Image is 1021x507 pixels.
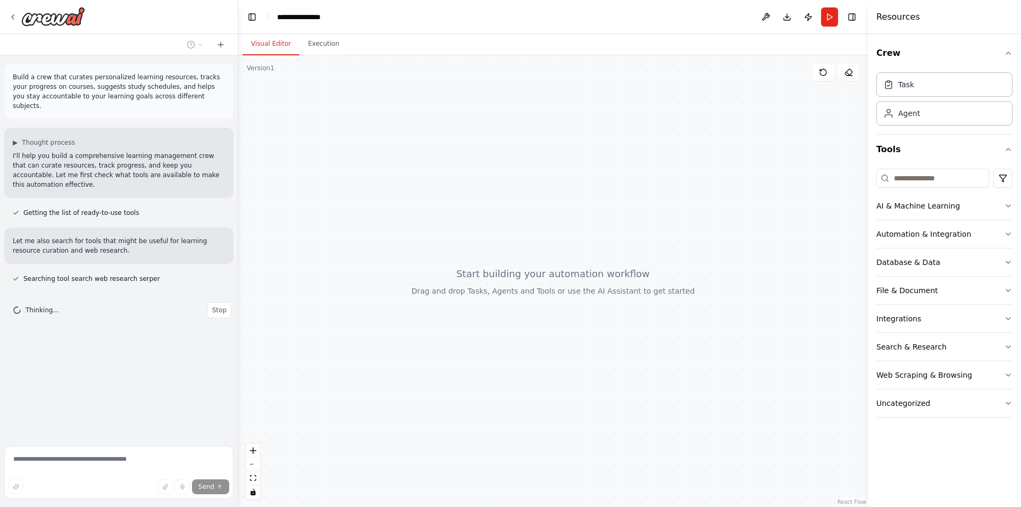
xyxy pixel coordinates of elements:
button: zoom out [246,458,260,471]
button: Send [192,479,229,494]
span: ▶ [13,138,18,147]
button: Web Scraping & Browsing [876,361,1012,389]
span: Searching tool search web research serper [23,275,160,283]
button: zoom in [246,444,260,458]
button: Upload files [158,479,173,494]
div: Tools [876,164,1012,426]
button: Switch to previous chat [182,38,208,51]
span: Send [198,483,214,491]
div: React Flow controls [246,444,260,499]
span: Stop [212,306,227,314]
p: Build a crew that curates personalized learning resources, tracks your progress on courses, sugge... [13,72,225,111]
div: Database & Data [876,257,940,268]
button: Hide left sidebar [245,10,260,24]
button: Database & Data [876,248,1012,276]
button: Tools [876,135,1012,164]
button: Start a new chat [212,38,229,51]
div: Search & Research [876,342,947,352]
button: Integrations [876,305,1012,333]
button: ▶Thought process [13,138,75,147]
div: Uncategorized [876,398,930,409]
button: Uncategorized [876,389,1012,417]
img: Logo [21,7,85,26]
button: fit view [246,471,260,485]
div: Web Scraping & Browsing [876,370,972,380]
button: File & Document [876,277,1012,304]
button: Click to speak your automation idea [175,479,190,494]
div: File & Document [876,285,938,296]
div: Agent [898,108,920,119]
button: Improve this prompt [9,479,23,494]
button: Crew [876,38,1012,68]
button: Visual Editor [242,33,299,55]
button: Automation & Integration [876,220,1012,248]
div: Automation & Integration [876,229,972,239]
p: I'll help you build a comprehensive learning management crew that can curate resources, track pro... [13,151,225,189]
span: Thought process [22,138,75,147]
button: Hide right sidebar [844,10,859,24]
a: React Flow attribution [838,499,866,505]
button: toggle interactivity [246,485,260,499]
div: Crew [876,68,1012,134]
button: Execution [299,33,348,55]
button: Stop [207,302,231,318]
button: Search & Research [876,333,1012,361]
span: Thinking... [26,306,59,314]
button: AI & Machine Learning [876,192,1012,220]
nav: breadcrumb [277,12,330,22]
div: Integrations [876,313,921,324]
div: AI & Machine Learning [876,201,960,211]
h4: Resources [876,11,920,23]
p: Let me also search for tools that might be useful for learning resource curation and web research. [13,236,225,255]
div: Task [898,79,914,90]
span: Getting the list of ready-to-use tools [23,209,139,217]
div: Version 1 [247,64,274,72]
